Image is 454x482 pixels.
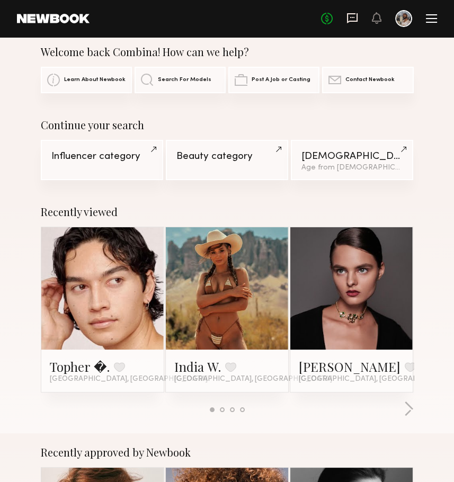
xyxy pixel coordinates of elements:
a: Contact Newbook [322,67,413,93]
a: Post A Job or Casting [228,67,319,93]
a: Topher �. [50,358,110,375]
div: Welcome back Combina! How can we help? [41,46,414,58]
div: [DEMOGRAPHIC_DATA] Models [301,151,403,162]
div: Age from [DEMOGRAPHIC_DATA]. [301,164,403,172]
div: Recently approved by Newbook [41,446,414,459]
a: [DEMOGRAPHIC_DATA] ModelsAge from [DEMOGRAPHIC_DATA]. [291,140,413,180]
a: [PERSON_NAME] [299,358,400,375]
a: India W. [174,358,221,375]
span: Learn About Newbook [64,77,126,83]
a: Influencer category [41,140,163,180]
div: Recently viewed [41,206,414,218]
span: Contact Newbook [345,77,395,83]
span: [GEOGRAPHIC_DATA], [GEOGRAPHIC_DATA] [50,375,208,383]
a: Learn About Newbook [41,67,132,93]
span: Search For Models [158,77,211,83]
a: Search For Models [135,67,226,93]
div: Continue your search [41,119,414,131]
a: Beauty category [166,140,288,180]
div: Influencer category [51,151,153,162]
div: Beauty category [176,151,278,162]
span: [GEOGRAPHIC_DATA], [GEOGRAPHIC_DATA] [174,375,332,383]
span: Post A Job or Casting [252,77,310,83]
